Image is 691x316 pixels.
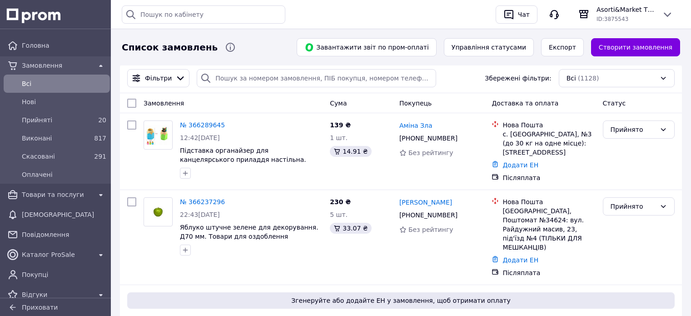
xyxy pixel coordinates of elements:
[330,146,371,157] div: 14.91 ₴
[144,125,172,146] img: Фото товару
[122,41,218,54] span: Список замовлень
[603,100,626,107] span: Статус
[22,41,106,50] span: Головна
[180,198,225,206] a: № 366237296
[398,132,459,145] div: [PHONE_NUMBER]
[408,226,453,233] span: Без рейтингу
[180,147,306,181] a: Підставка органайзер для канцелярського приладдя настільна. Олівець. 10х8 см. Підставки для канце...
[485,74,551,83] span: Збережені фільтри:
[330,100,347,107] span: Cума
[144,120,173,150] a: Фото товару
[330,198,351,206] span: 230 ₴
[22,230,106,239] span: Повідомлення
[122,5,285,24] input: Пошук по кабінету
[197,69,436,87] input: Пошук за номером замовлення, ПІБ покупця, номером телефону, Email, номером накладної
[22,250,92,259] span: Каталог ProSale
[611,201,656,211] div: Прийнято
[22,152,88,161] span: Скасовані
[22,210,106,219] span: [DEMOGRAPHIC_DATA]
[180,134,220,141] span: 12:42[DATE]
[144,100,184,107] span: Замовлення
[611,125,656,135] div: Прийнято
[22,190,92,199] span: Товари та послуги
[541,38,584,56] button: Експорт
[502,120,595,130] div: Нова Пошта
[502,256,538,264] a: Додати ЕН
[597,16,628,22] span: ID: 3875543
[408,149,453,156] span: Без рейтингу
[22,134,88,143] span: Виконані
[330,121,351,129] span: 139 ₴
[502,197,595,206] div: Нова Пошта
[502,268,595,277] div: Післяплата
[330,134,348,141] span: 1 шт.
[94,135,106,142] span: 817
[144,197,173,226] a: Фото товару
[399,198,452,207] a: [PERSON_NAME]
[22,61,92,70] span: Замовлення
[597,5,655,14] span: Asorti&Market Товари для дома-родини
[578,75,599,82] span: (1128)
[492,100,558,107] span: Доставка та оплата
[591,38,680,56] a: Створити замовлення
[94,153,106,160] span: 291
[399,121,432,130] a: Аміна Зла
[502,206,595,252] div: [GEOGRAPHIC_DATA], Поштомат №34624: вул. Райдужний масив, 23, під'їзд №4 (ТІЛЬКИ ДЛЯ МЕШКАНЦІВ)
[22,270,106,279] span: Покупці
[180,211,220,218] span: 22:43[DATE]
[22,304,58,311] span: Приховати
[567,74,576,83] span: Всі
[444,38,534,56] button: Управління статусами
[148,198,169,226] img: Фото товару
[297,38,437,56] button: Завантажити звіт по пром-оплаті
[502,130,595,157] div: с. [GEOGRAPHIC_DATA], №3 (до 30 кг на одне місце): [STREET_ADDRESS]
[398,209,459,221] div: [PHONE_NUMBER]
[330,211,348,218] span: 5 шт.
[516,8,532,21] div: Чат
[502,173,595,182] div: Післяплата
[180,224,318,249] a: Яблуко штучне зелене для декорування. Д70 мм. Товари для оздоблення інтер'єру.
[180,121,225,129] a: № 366289645
[502,161,538,169] a: Додати ЕН
[22,170,106,179] span: Оплачені
[98,116,106,124] span: 20
[22,97,106,106] span: Нові
[22,290,92,299] span: Відгуки
[330,223,371,234] div: 33.07 ₴
[22,79,106,88] span: Всi
[131,296,671,305] span: Згенеруйте або додайте ЕН у замовлення, щоб отримати оплату
[145,74,172,83] span: Фільтри
[496,5,537,24] button: Чат
[22,115,88,125] span: Прийняті
[399,100,432,107] span: Покупець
